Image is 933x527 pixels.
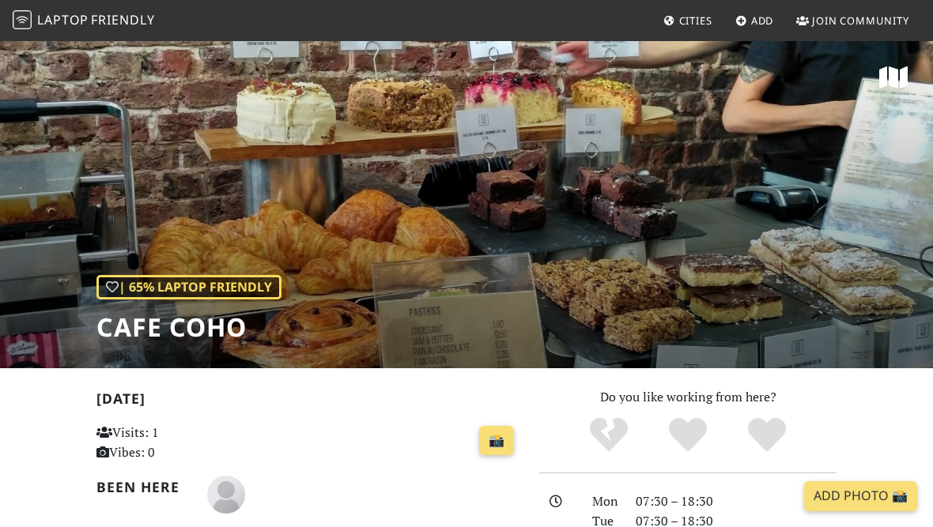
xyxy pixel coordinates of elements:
[207,476,245,514] img: blank-535327c66bd565773addf3077783bbfce4b00ec00e9fd257753287c682c7fa38.png
[479,426,514,456] a: 📸
[626,491,846,512] div: 07:30 – 18:30
[729,6,780,35] a: Add
[812,13,909,28] span: Join Community
[648,416,727,455] div: Yes
[751,13,774,28] span: Add
[569,416,648,455] div: No
[96,275,281,300] div: | 65% Laptop Friendly
[13,10,32,29] img: LaptopFriendly
[657,6,719,35] a: Cities
[790,6,916,35] a: Join Community
[96,390,520,413] h2: [DATE]
[37,11,89,28] span: Laptop
[96,423,225,463] p: Visits: 1 Vibes: 0
[91,11,154,28] span: Friendly
[583,491,627,512] div: Mon
[13,7,155,35] a: LaptopFriendly LaptopFriendly
[539,387,837,408] p: Do you like working from here?
[96,312,281,342] h1: Cafe Coho
[679,13,712,28] span: Cities
[804,481,917,511] a: Add Photo 📸
[96,479,188,495] h2: Been here
[207,484,245,502] span: Caroline Harris
[727,416,806,455] div: Definitely!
